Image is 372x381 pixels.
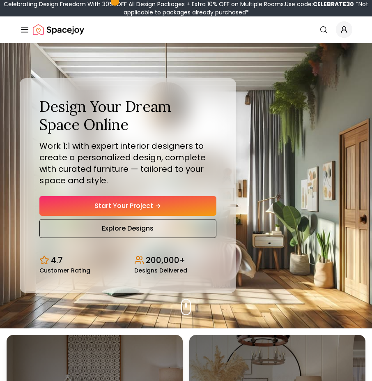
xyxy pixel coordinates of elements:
p: Work 1:1 with expert interior designers to create a personalized design, complete with curated fu... [39,140,216,186]
a: Start Your Project [39,196,216,216]
a: Spacejoy [33,21,84,38]
div: Design stats [39,248,216,273]
p: 4.7 [51,254,63,266]
h1: Design Your Dream Space Online [39,98,216,133]
img: Spacejoy Logo [33,21,84,38]
small: Customer Rating [39,268,90,273]
nav: Global [20,16,352,43]
a: Explore Designs [39,219,216,238]
small: Designs Delivered [134,268,187,273]
p: 200,000+ [146,254,185,266]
